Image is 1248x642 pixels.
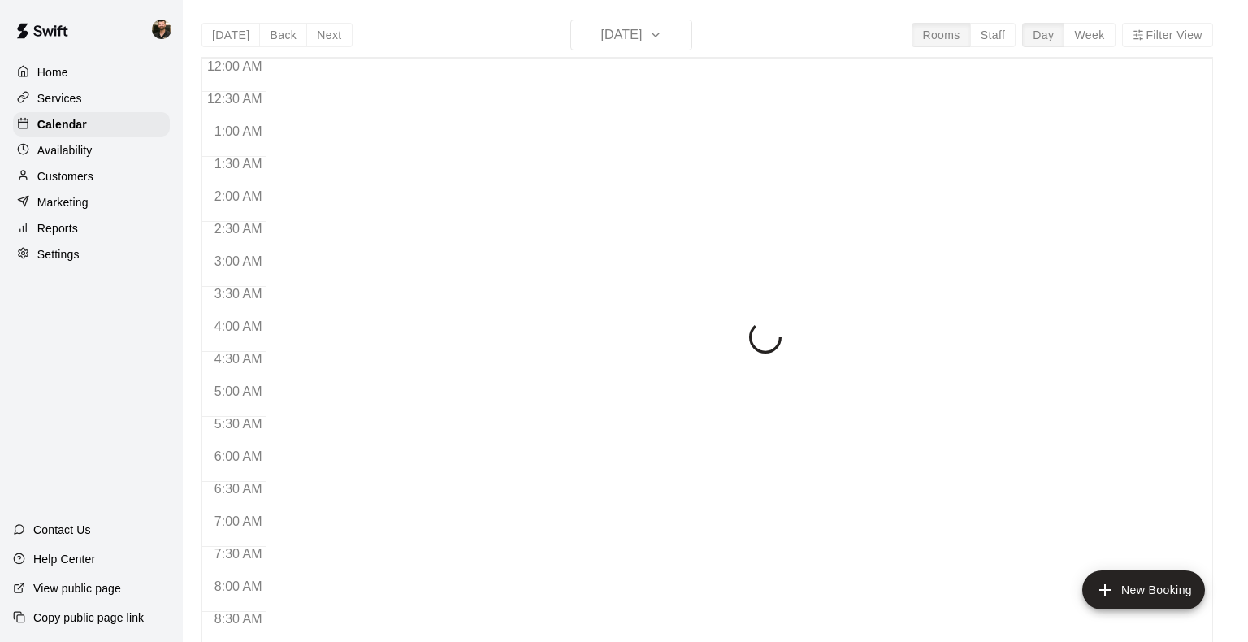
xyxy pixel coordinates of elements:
span: 8:00 AM [210,579,266,593]
p: Customers [37,168,93,184]
span: 7:00 AM [210,514,266,528]
span: 12:00 AM [203,59,266,73]
p: Services [37,90,82,106]
p: Settings [37,246,80,262]
span: 3:30 AM [210,287,266,301]
span: 4:00 AM [210,319,266,333]
p: Marketing [37,194,89,210]
p: Home [37,64,68,80]
p: Calendar [37,116,87,132]
span: 6:00 AM [210,449,266,463]
span: 3:00 AM [210,254,266,268]
span: 5:30 AM [210,417,266,431]
a: Services [13,86,170,111]
a: Customers [13,164,170,189]
span: 5:00 AM [210,384,266,398]
span: 7:30 AM [210,547,266,561]
span: 1:30 AM [210,157,266,171]
span: 2:30 AM [210,222,266,236]
p: View public page [33,580,121,596]
span: 8:30 AM [210,612,266,626]
a: Calendar [13,112,170,137]
span: 6:30 AM [210,482,266,496]
span: 2:00 AM [210,189,266,203]
button: add [1082,570,1205,609]
img: Jacob Fisher [152,20,171,39]
span: 4:30 AM [210,352,266,366]
span: 12:30 AM [203,92,266,106]
a: Home [13,60,170,85]
a: Availability [13,138,170,163]
a: Settings [13,242,170,267]
p: Availability [37,142,93,158]
p: Help Center [33,551,95,567]
span: 1:00 AM [210,124,266,138]
p: Contact Us [33,522,91,538]
div: Jacob Fisher [149,13,183,46]
a: Reports [13,216,170,241]
a: Marketing [13,190,170,215]
p: Copy public page link [33,609,144,626]
p: Reports [37,220,78,236]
